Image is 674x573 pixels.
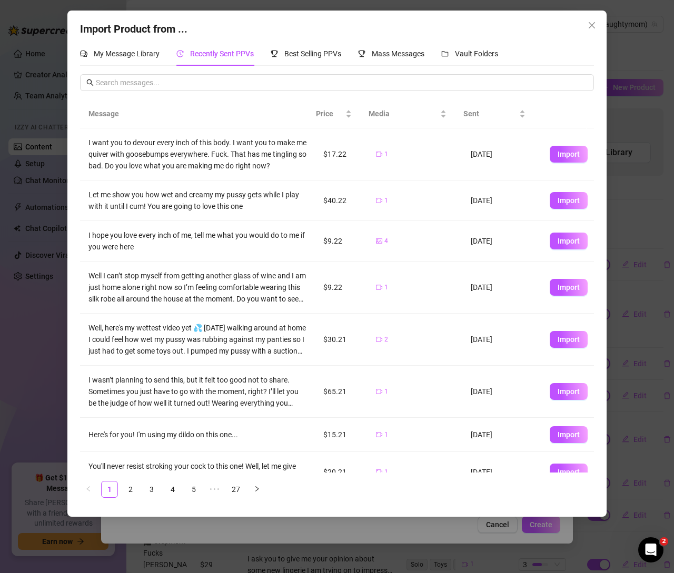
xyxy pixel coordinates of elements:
[558,150,580,158] span: Import
[558,335,580,344] span: Import
[369,108,438,119] span: Media
[372,49,424,58] span: Mass Messages
[185,481,202,498] li: 5
[315,128,368,180] td: $17.22
[94,49,160,58] span: My Message Library
[254,486,260,492] span: right
[558,468,580,476] span: Import
[228,481,244,497] a: 27
[165,4,185,24] button: Home
[463,108,517,119] span: Sent
[80,50,87,57] span: comment
[384,196,388,206] span: 1
[89,13,130,24] p: A few hours
[88,137,306,172] div: I want you to devour every inch of this body. I want you to make me quiver with goosebumps everyw...
[271,50,278,57] span: trophy
[462,452,541,492] td: [DATE]
[88,429,306,440] div: Here's for you! I'm using my dildo on this one...
[376,336,382,343] span: video-camera
[376,469,382,475] span: video-camera
[128,220,197,241] button: Report Bug 🐛
[88,460,306,484] div: You'll never resist stroking your cock to this one! Well, let me give you a little show on how I ...
[85,486,92,492] span: left
[315,221,368,262] td: $9.22
[462,366,541,418] td: [DATE]
[550,331,588,348] button: Import
[176,50,184,57] span: history
[376,197,382,204] span: video-camera
[122,481,139,498] li: 2
[88,189,306,212] div: Let me show you how wet and creamy my pussy gets while I play with it until I cum! You are going ...
[186,481,202,497] a: 5
[462,418,541,452] td: [DATE]
[165,481,181,497] a: 4
[315,452,368,492] td: $20.21
[384,335,388,345] span: 2
[660,537,668,546] span: 2
[550,426,588,443] button: Import
[376,238,382,244] span: picture
[376,151,382,157] span: video-camera
[315,314,368,366] td: $30.21
[558,430,580,439] span: Import
[441,50,449,57] span: folder
[86,79,94,86] span: search
[462,128,541,180] td: [DATE]
[315,418,368,452] td: $15.21
[376,284,382,290] span: video-camera
[462,180,541,221] td: [DATE]
[88,322,306,357] div: Well, here's my wettest video yet 💦 [DATE] walking around at home I could feel how wet my pussy w...
[455,99,534,128] th: Sent
[144,481,160,497] a: 3
[164,481,181,498] li: 4
[80,481,97,498] button: left
[88,374,306,409] div: I wasn’t planning to send this, but it felt too good not to share. Sometimes you just have to go ...
[123,481,138,497] a: 2
[8,61,202,107] div: Ella says…
[80,23,187,35] span: Import Product from ...
[316,108,343,119] span: Price
[315,180,368,221] td: $40.22
[315,262,368,314] td: $9.22
[358,50,365,57] span: trophy
[14,246,197,276] button: Izzy Credits, billing & subscription or Affiliate Program 💵
[81,5,147,13] h1: 🌟 Supercreator
[7,4,27,24] button: go back
[102,481,117,497] a: 1
[376,388,382,395] span: video-camera
[638,537,663,562] iframe: Intercom live chat
[558,237,580,245] span: Import
[455,49,498,58] span: Vault Folders
[143,481,160,498] li: 3
[550,192,588,209] button: Import
[558,283,580,291] span: Import
[360,99,455,128] th: Media
[206,481,223,498] span: •••
[583,17,600,34] button: Close
[206,481,223,498] li: Next 5 Pages
[558,196,580,205] span: Import
[227,481,244,498] li: 27
[249,481,265,498] button: right
[45,220,126,241] button: Izzy AI Chatter 👩
[101,481,118,498] li: 1
[315,366,368,418] td: $65.21
[550,146,588,163] button: Import
[384,236,388,246] span: 4
[17,67,147,77] div: Hey, What brings you here [DATE]?
[583,21,600,29] span: Close
[60,6,76,23] div: Profile image for Nir
[462,221,541,262] td: [DATE]
[88,270,306,305] div: Well I can’t stop myself from getting another glass of wine and I am just home alone right now so...
[80,481,97,498] li: Previous Page
[550,233,588,249] button: Import
[384,430,388,440] span: 1
[30,6,47,23] img: Profile image for Giselle
[462,262,541,314] td: [DATE]
[45,6,62,23] img: Profile image for Ella
[88,229,306,253] div: I hope you love every inch of me, tell me what you would do to me if you were here
[48,333,197,354] button: Desktop App and Browser Extention
[308,99,360,128] th: Price
[384,467,388,477] span: 1
[284,49,341,58] span: Best Selling PPVs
